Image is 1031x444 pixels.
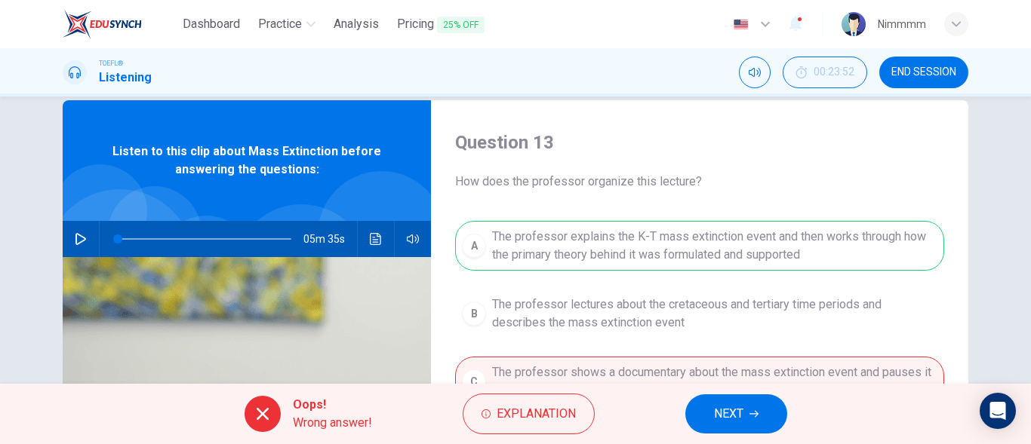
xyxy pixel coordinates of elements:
button: Dashboard [177,11,246,38]
div: Hide [783,57,867,88]
span: 05m 35s [303,221,357,257]
span: NEXT [714,403,743,424]
a: EduSynch logo [63,9,177,39]
h1: Listening [99,69,152,87]
img: en [731,19,750,30]
span: Explanation [497,403,576,424]
img: Profile picture [842,12,866,36]
div: Mute [739,57,771,88]
span: Listen to this clip about Mass Extinction before answering the questions: [112,142,382,179]
span: How does the professor organize this lecture? [455,173,944,191]
span: Practice [258,15,302,33]
span: 00:23:52 [814,66,854,78]
h4: Question 13 [455,130,944,155]
button: Practice [252,11,322,38]
button: Explanation [463,393,595,434]
button: END SESSION [879,57,968,88]
button: Pricing25% OFF [391,11,491,38]
div: Open Intercom Messenger [980,393,1016,429]
span: Pricing [397,15,485,34]
span: END SESSION [891,66,956,78]
div: Nimmmm [878,15,926,33]
span: Wrong answer! [293,414,372,432]
span: Oops! [293,396,372,414]
img: EduSynch logo [63,9,142,39]
span: TOEFL® [99,58,123,69]
button: NEXT [685,394,787,433]
span: Dashboard [183,15,240,33]
button: Click to see the audio transcription [364,221,388,257]
span: Analysis [334,15,379,33]
button: 00:23:52 [783,57,867,88]
span: 25% OFF [437,17,485,33]
button: Analysis [328,11,385,38]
